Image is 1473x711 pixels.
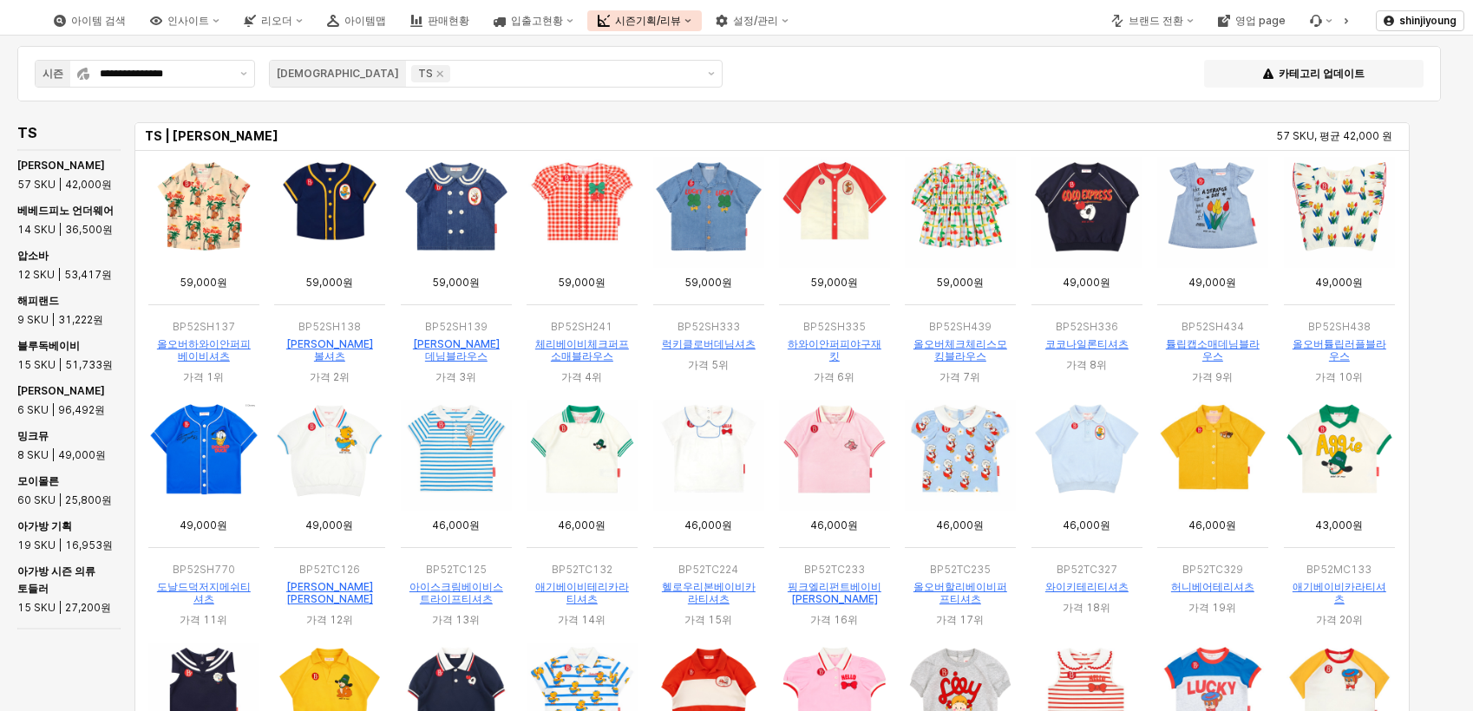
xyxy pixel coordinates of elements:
[17,46,1441,101] div: 시즌제안 사항 표시[DEMOGRAPHIC_DATA]TSRemove TS제안 사항 표시카테고리 업데이트
[43,10,136,31] button: 아이템 검색
[17,311,103,329] span: 9 SKU | 31,222원
[17,159,105,172] span: [PERSON_NAME]
[1376,10,1464,31] button: shinjiyoung
[233,10,313,31] button: 리오더
[17,429,49,442] span: 밍크뮤
[145,128,354,144] h6: TS | [PERSON_NAME]
[43,65,63,82] div: 시즌
[436,70,443,77] div: Remove TS
[1129,15,1183,27] div: 브랜드 전환
[277,65,399,82] div: [DEMOGRAPHIC_DATA]
[17,204,114,217] span: 베베드피노 언더웨어
[17,266,112,284] span: 12 SKU | 53,417원
[17,384,105,397] span: [PERSON_NAME]
[17,447,106,464] span: 8 SKU | 49,000원
[1208,10,1296,31] button: 영업 page
[705,10,799,31] button: 설정/관리
[511,15,563,27] div: 입출고현황
[233,61,254,87] button: 제안 사항 표시
[17,356,113,374] span: 15 SKU | 51,733원
[17,401,105,419] span: 6 SKU | 96,492원
[1235,15,1286,27] div: 영업 page
[1300,10,1343,31] div: 버그 제보 및 기능 개선 요청
[17,249,49,262] span: 압소바
[17,294,59,307] span: 해피랜드
[17,221,113,238] span: 14 SKU | 36,500원
[1279,67,1365,81] p: 카테고리 업데이트
[17,492,112,509] span: 60 SKU | 25,800원
[400,10,480,31] button: 판매현황
[1101,10,1204,31] button: 브랜드 전환
[483,10,584,31] button: 입출고현황
[418,65,433,82] div: TS
[587,10,702,31] button: 시즌기획/리뷰
[1399,14,1457,28] p: shinjiyoung
[17,519,72,532] span: 아가방 기획
[17,564,95,595] span: 아가방 시즌 의류 토들러
[17,537,113,554] span: 19 SKU | 16,953원
[317,10,396,31] button: 아이템맵
[779,128,1392,144] p: 57 SKU, 평균 42,000 원
[1204,60,1424,88] button: 카테고리 업데이트
[344,15,386,27] div: 아이템맵
[140,10,230,31] button: 인사이트
[701,61,722,87] button: 제안 사항 표시
[17,474,59,487] span: 모이몰른
[17,176,112,193] span: 57 SKU | 42,000원
[261,15,292,27] div: 리오더
[615,15,681,27] div: 시즌기획/리뷰
[71,15,126,27] div: 아이템 검색
[17,599,111,616] span: 15 SKU | 27,200원
[733,15,778,27] div: 설정/관리
[17,339,80,352] span: 블루독베이비
[167,15,209,27] div: 인사이트
[17,124,121,141] h5: TS
[428,15,469,27] div: 판매현황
